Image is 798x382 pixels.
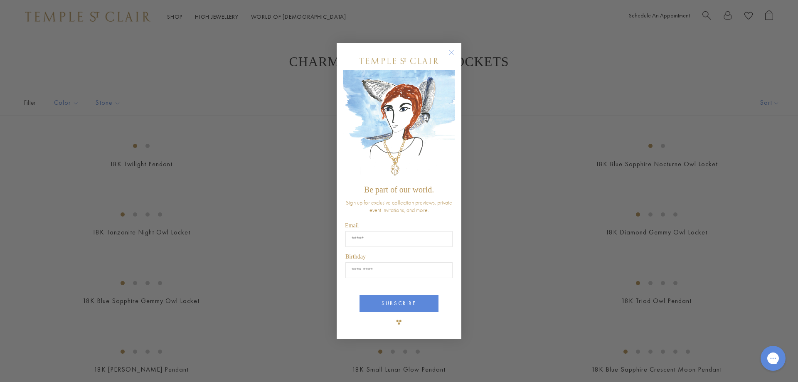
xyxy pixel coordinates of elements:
[364,185,434,194] span: Be part of our world.
[360,58,438,64] img: Temple St. Clair
[756,343,790,374] iframe: Gorgias live chat messenger
[451,52,461,62] button: Close dialog
[343,70,455,181] img: c4a9eb12-d91a-4d4a-8ee0-386386f4f338.jpeg
[360,295,438,312] button: SUBSCRIBE
[345,222,359,229] span: Email
[345,254,366,260] span: Birthday
[391,314,407,330] img: TSC
[345,231,453,247] input: Email
[346,199,452,214] span: Sign up for exclusive collection previews, private event invitations, and more.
